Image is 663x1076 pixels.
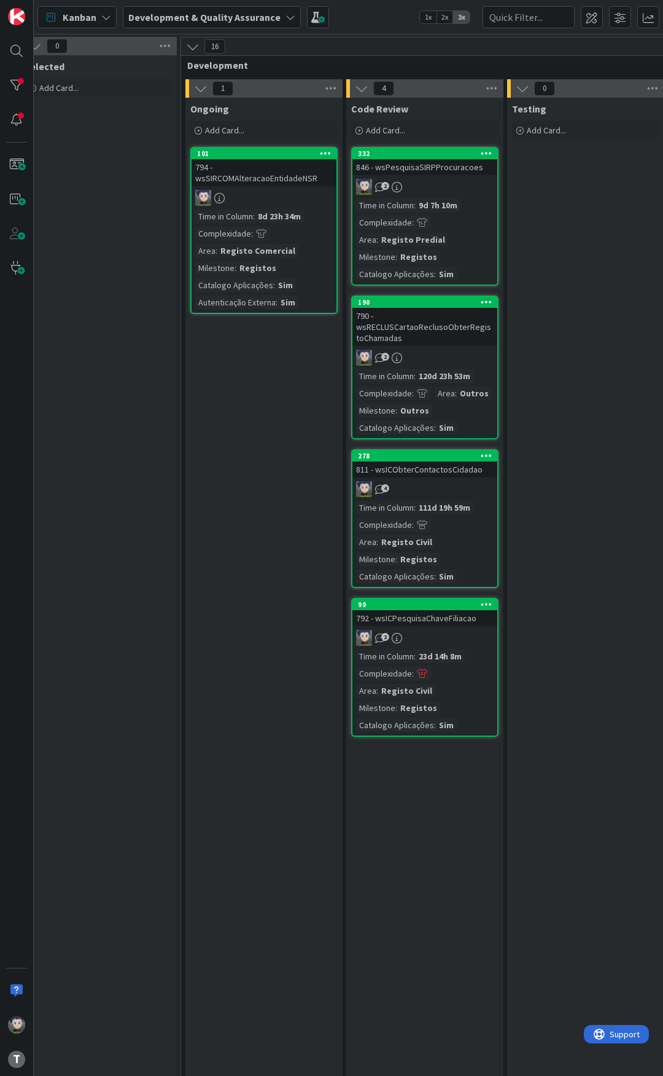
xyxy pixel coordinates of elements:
div: Sim [277,296,298,309]
div: Milestone [356,404,395,417]
img: Visit kanbanzone.com [8,8,25,25]
span: : [251,227,253,240]
div: Sim [436,421,457,434]
span: 0 [47,39,68,53]
div: 278 [358,452,497,460]
div: 811 - wsICObterContactosCidadao [352,461,497,477]
div: Complexidade [356,216,412,229]
span: 4 [381,484,389,492]
div: Time in Column [195,210,253,223]
div: LS [192,190,336,206]
span: Add Card... [527,125,566,136]
div: 101794 - wsSIRCOMAlteracaoEntidadeNSR [192,148,336,186]
div: Registo Predial [378,233,448,246]
span: 0 [534,81,555,96]
div: Area [195,244,215,257]
div: Catalogo Aplicações [195,278,273,292]
div: Milestone [356,552,395,566]
span: : [395,404,397,417]
input: Quick Filter... [483,6,575,28]
span: : [235,261,236,275]
div: Time in Column [356,198,414,212]
div: Sim [275,278,296,292]
span: : [414,650,416,663]
div: Complexidade [195,227,251,240]
div: Catalogo Aplicações [356,570,434,583]
div: Catalogo Aplicações [356,718,434,732]
span: : [434,570,436,583]
div: 101 [197,149,336,158]
b: Development & Quality Assurance [128,11,281,23]
div: 190790 - wsRECLUSCartaoReclusoObterRegistoChamadas [352,297,497,346]
span: Add Card... [39,82,79,93]
span: Kanban [63,10,96,25]
div: Complexidade [356,667,412,680]
span: 1 [212,81,233,96]
span: Ongoing [190,103,229,115]
div: Sim [436,718,457,732]
span: : [376,535,378,549]
span: 2 [381,633,389,641]
span: Add Card... [205,125,244,136]
span: 4 [373,81,394,96]
span: : [253,210,255,223]
div: Registos [397,250,440,264]
div: 8d 23h 34m [255,210,304,223]
span: Testing [512,103,546,115]
div: 9d 7h 10m [416,198,460,212]
div: LS [352,350,497,366]
div: T [8,1051,25,1068]
span: Support [26,2,56,17]
div: Time in Column [356,369,414,383]
img: LS [356,481,372,497]
div: 190 [352,297,497,308]
span: Code Review [351,103,408,115]
div: 790 - wsRECLUSCartaoReclusoObterRegistoChamadas [352,308,497,346]
div: Registo Civil [378,684,435,697]
span: : [414,198,416,212]
div: Milestone [356,701,395,715]
div: 792 - wsICPesquisaChaveFiliacao [352,610,497,626]
span: : [395,250,397,264]
div: Outros [397,404,432,417]
div: 111d 19h 59m [416,501,473,514]
div: Sim [436,570,457,583]
div: LS [352,630,497,646]
div: Time in Column [356,650,414,663]
span: 16 [204,39,225,54]
div: Area [356,684,376,697]
img: LS [356,350,372,366]
span: : [434,421,436,434]
div: Time in Column [356,501,414,514]
span: : [434,718,436,732]
div: 278811 - wsICObterContactosCidadao [352,450,497,477]
span: : [455,387,457,400]
div: Catalogo Aplicações [356,421,434,434]
div: Complexidade [356,518,412,532]
div: Registo Civil [378,535,435,549]
div: 332 [352,148,497,159]
div: 278 [352,450,497,461]
div: 99 [352,599,497,610]
div: Area [435,387,455,400]
span: : [412,387,414,400]
span: 3x [453,11,470,23]
span: : [376,684,378,697]
span: 2 [381,182,389,190]
div: Milestone [356,250,395,264]
div: 23d 14h 8m [416,650,465,663]
div: 332 [358,149,497,158]
img: LS [356,179,372,195]
span: : [376,233,378,246]
span: 2x [436,11,453,23]
span: Selected [25,60,64,73]
div: LS [352,481,497,497]
div: Registos [236,261,279,275]
span: Add Card... [366,125,405,136]
div: Registos [397,701,440,715]
span: : [414,369,416,383]
div: Complexidade [356,387,412,400]
div: Autenticação Externa [195,296,276,309]
span: : [414,501,416,514]
div: Catalogo Aplicações [356,267,434,281]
